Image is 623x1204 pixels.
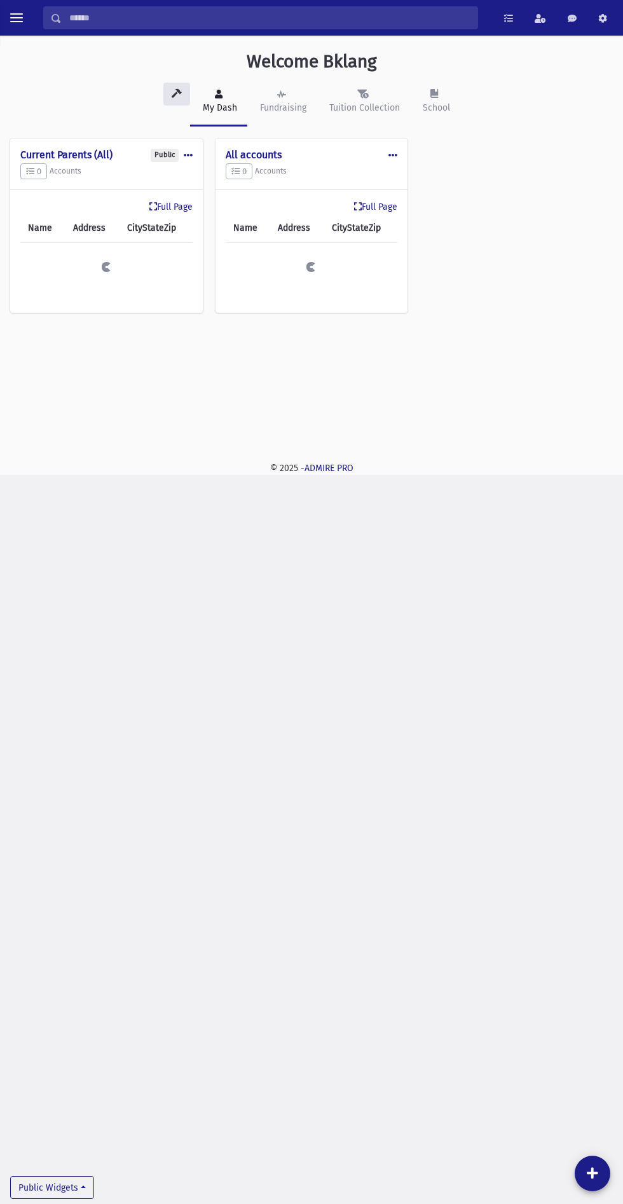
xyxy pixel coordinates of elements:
th: Address [270,214,324,243]
a: Full Page [149,200,193,214]
div: Tuition Collection [327,101,400,114]
h5: Accounts [226,163,398,180]
a: Full Page [354,200,397,214]
th: CityStateZip [324,214,397,243]
th: Name [20,214,65,243]
th: Name [226,214,271,243]
a: School [410,78,460,127]
th: CityStateZip [120,214,193,243]
h3: Welcome Bklang [247,51,377,72]
a: Fundraising [247,78,317,127]
h5: Accounts [20,163,193,180]
h4: Current Parents (All) [20,149,193,161]
a: Tuition Collection [317,78,410,127]
span: 0 [231,167,247,176]
button: 0 [226,163,252,180]
div: School [420,101,450,114]
div: Fundraising [257,101,306,114]
button: 0 [20,163,47,180]
h4: All accounts [226,149,398,161]
span: 0 [26,167,41,176]
th: Address [65,214,120,243]
div: Public [151,149,179,162]
button: Public Widgets [10,1176,94,1199]
input: Search [62,6,477,29]
div: My Dash [200,101,237,114]
a: My Dash [190,78,247,127]
button: toggle menu [5,6,28,29]
div: © 2025 - [10,462,613,475]
a: ADMIRE PRO [305,463,353,474]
